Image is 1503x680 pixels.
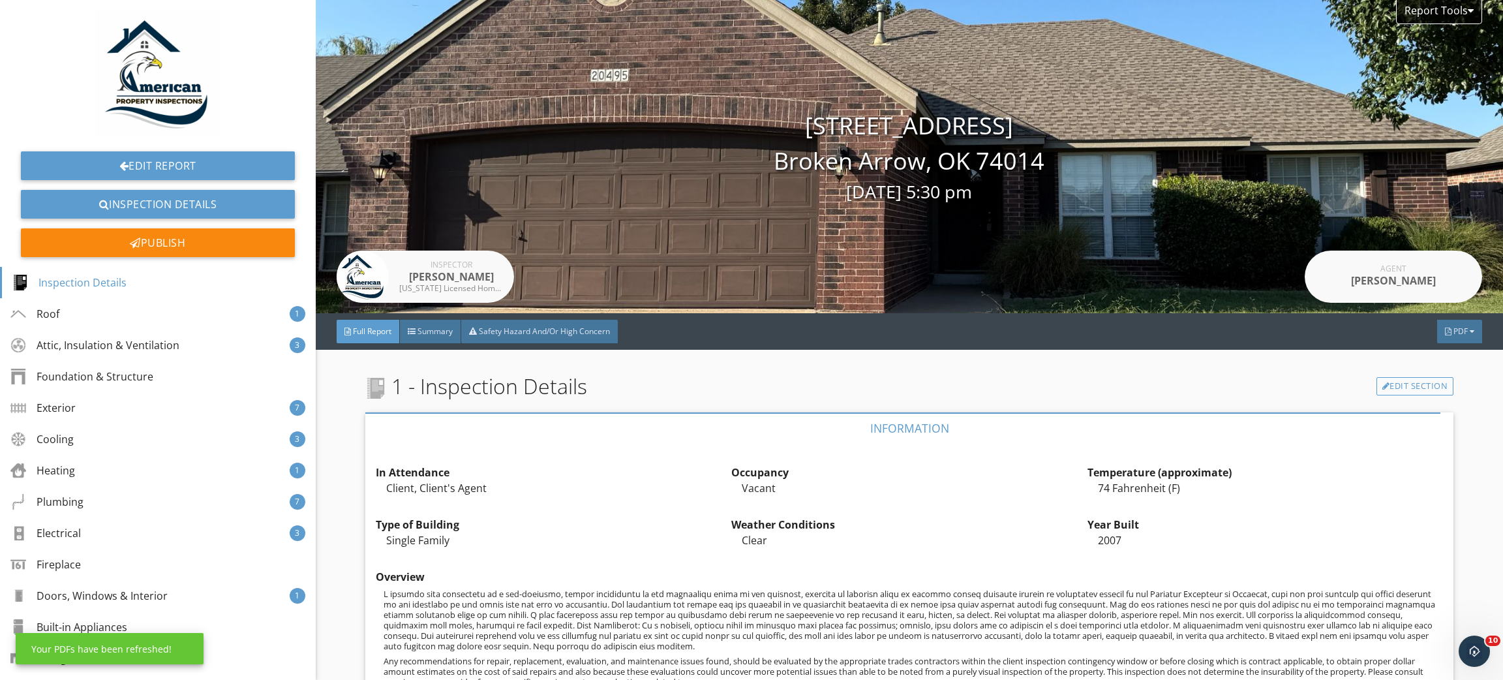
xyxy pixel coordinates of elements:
img: americanpropertyhomeinspectionstulaarea.jpg [337,251,389,303]
img: American-Property-Home-Inspections-Tula-area.jpg [95,10,220,136]
div: Vacant [731,480,1087,496]
a: Edit Report [21,151,295,180]
a: Inspection Details [21,190,295,219]
div: [STREET_ADDRESS] Broken Arrow, OK 74014 [316,108,1503,206]
div: [PERSON_NAME] [1341,273,1446,288]
strong: Overview [376,570,425,584]
div: 74 [1087,480,1443,496]
div: [DATE] 5:30 pm [316,179,1503,206]
div: [PERSON_NAME] [399,269,504,285]
span: Fahrenheit (F) [1112,481,1180,495]
div: Roof [10,306,59,322]
strong: In Attendance [376,465,449,480]
div: Client, Client's Agent [376,480,731,496]
span: PDF [1453,326,1468,337]
div: Fireplace [10,557,81,572]
iframe: Intercom live chat [1459,636,1490,667]
a: Information [365,412,1453,444]
strong: Type of Building [376,518,459,532]
div: Built-in Appliances [10,619,127,635]
div: 1 [290,306,305,322]
a: Edit Section [1376,377,1454,395]
div: Doors, Windows & Interior [10,588,168,604]
div: Exterior [10,400,76,416]
div: Publish [21,228,295,257]
div: Plumbing [10,494,83,510]
div: Inspector [399,261,504,269]
div: Cooling [10,431,74,447]
div: Agent [1341,265,1446,273]
div: Electrical [10,525,81,541]
div: Clear [731,533,1087,548]
div: Single Family [376,533,731,548]
p: L ipsumdo sita consectetu ad e sed-doeiusmo, tempor incididuntu la etd magnaaliqu enima mi ven qu... [384,589,1443,651]
div: 3 [290,337,305,353]
a: Inspector [PERSON_NAME] [US_STATE] Licensed Home Inspector LIC #70002078, IAC2 Mold Inspector (Ce... [337,251,514,303]
span: Summary [417,326,453,337]
strong: Temperature (approximate) [1087,465,1232,480]
div: 1 [290,463,305,478]
div: [US_STATE] Licensed Home Inspector LIC #70002078, IAC2 Mold Inspector (Cert #10-5838), Certified ... [399,285,504,292]
span: 1 - Inspection Details [365,371,587,402]
div: 1 [290,588,305,604]
span: Full Report [353,326,391,337]
strong: Occupancy [731,465,789,480]
div: Attic, Insulation & Ventilation [10,337,179,353]
strong: Weather Conditions [731,518,835,532]
span: 10 [1485,636,1500,646]
span: Safety Hazard And/Or High Concern [479,326,610,337]
div: 3 [290,431,305,447]
div: Foundation & Structure [10,369,153,384]
div: Garage [10,651,72,666]
div: Inspection Details [12,275,127,290]
div: Your PDFs have been refreshed! [31,642,172,656]
div: 2007 [1087,533,1443,548]
div: 3 [290,525,305,541]
strong: Year Built [1087,518,1139,532]
div: Heating [10,463,75,478]
div: 7 [290,494,305,510]
div: 7 [290,400,305,416]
